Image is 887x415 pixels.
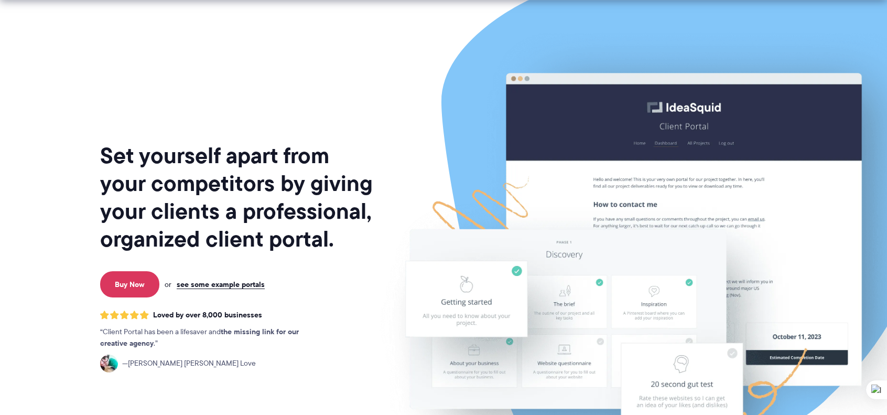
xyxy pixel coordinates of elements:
[100,271,159,297] a: Buy Now
[100,326,320,349] p: Client Portal has been a lifesaver and .
[100,142,375,253] h1: Set yourself apart from your competitors by giving your clients a professional, organized client ...
[122,358,256,369] span: [PERSON_NAME] [PERSON_NAME] Love
[100,326,299,349] strong: the missing link for our creative agency
[153,311,262,320] span: Loved by over 8,000 businesses
[177,280,265,289] a: see some example portals
[165,280,171,289] span: or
